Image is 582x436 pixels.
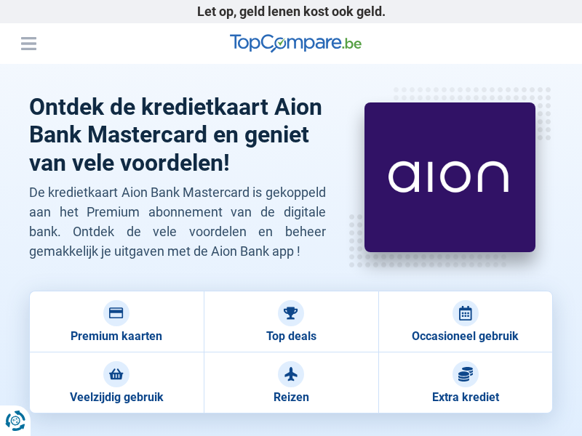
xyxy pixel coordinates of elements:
a: Occasioneel gebruik Occasioneel gebruik [378,291,553,352]
img: Extra krediet [458,367,473,381]
p: Let op, geld lenen kost ook geld. [29,4,553,20]
img: Veelzijdig gebruik [109,367,124,381]
a: Reizen Reizen [204,352,378,413]
img: Reizen [284,367,298,381]
h1: Ontdek de kredietkaart Aion Bank Mastercard en geniet van vele voordelen! [29,93,326,177]
a: Top deals Top deals [204,291,378,352]
a: Premium kaarten Premium kaarten [29,291,204,352]
img: TopCompare [230,34,362,53]
img: Premium kaarten [109,306,124,320]
img: Occasioneel gebruik [458,306,473,320]
p: De kredietkaart Aion Bank Mastercard is gekoppeld aan het Premium abonnement van de digitale bank... [29,182,326,261]
a: Extra krediet Extra krediet [378,352,553,413]
img: Top deals [284,306,298,320]
button: Menu [17,33,39,54]
img: Aion kredietkaart [364,102,535,252]
a: Veelzijdig gebruik Veelzijdig gebruik [29,352,204,413]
